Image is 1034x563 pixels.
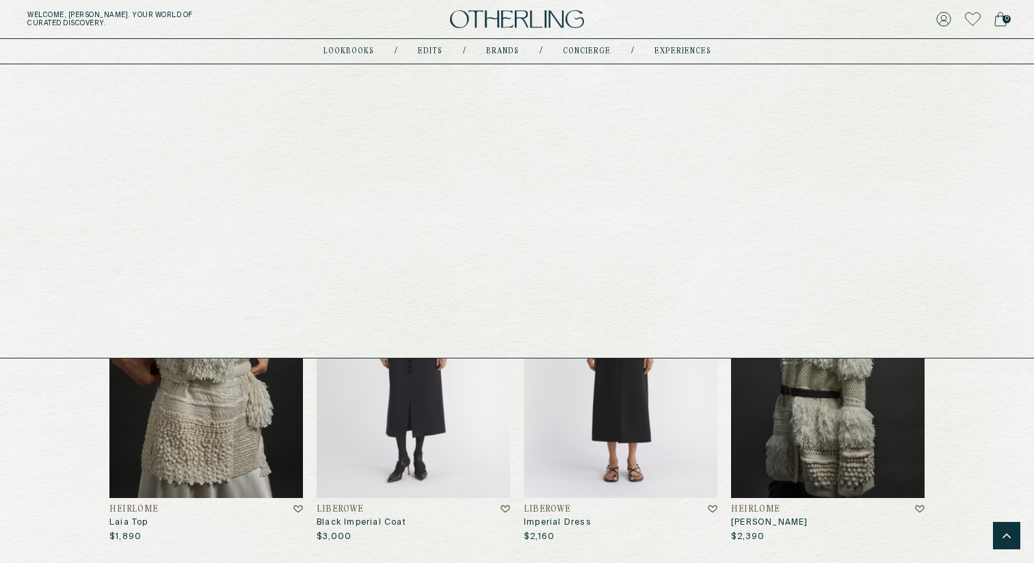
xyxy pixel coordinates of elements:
[994,10,1007,29] a: 0
[27,11,321,27] h5: Welcome, [PERSON_NAME] . Your world of curated discovery.
[395,46,397,57] div: /
[317,532,352,542] p: $3,000
[317,237,510,498] img: BLACK IMPERIAL COAT
[524,237,717,498] img: IMPERIAL DRESS
[317,517,510,528] h3: Black Imperial Coat
[731,532,765,542] p: $2,390
[109,237,303,542] a: Laia TopHeirlomeLaia Top$1,890
[731,505,780,514] h4: Heirlome
[731,517,925,528] h3: [PERSON_NAME]
[1003,15,1011,23] span: 0
[418,48,442,55] a: Edits
[654,48,711,55] a: experiences
[524,237,717,542] a: IMPERIAL DRESSLIBEROWEImperial Dress$2,160
[731,237,925,498] img: Vida Cardigan
[524,517,717,528] h3: Imperial Dress
[109,505,159,514] h4: Heirlome
[450,10,584,29] img: logo
[323,48,374,55] a: lookbooks
[317,505,364,514] h4: LIBEROWE
[631,46,634,57] div: /
[109,532,142,542] p: $1,890
[317,237,510,542] a: BLACK IMPERIAL COATLIBEROWEBlack Imperial Coat$3,000
[524,532,555,542] p: $2,160
[109,517,303,528] h3: Laia Top
[486,48,519,55] a: Brands
[109,237,303,498] img: Laia Top
[463,46,466,57] div: /
[731,237,925,542] a: Vida CardiganHeirlome[PERSON_NAME]$2,390
[563,48,611,55] a: concierge
[524,505,571,514] h4: LIBEROWE
[540,46,542,57] div: /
